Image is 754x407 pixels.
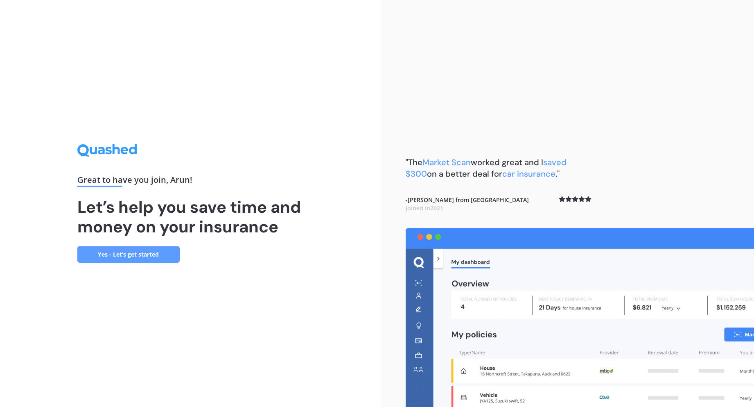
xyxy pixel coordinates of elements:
a: Yes - Let’s get started [77,246,180,263]
b: "The worked great and I on a better deal for ." [406,157,567,179]
b: - [PERSON_NAME] from [GEOGRAPHIC_DATA] [406,196,529,212]
div: Great to have you join , Arun ! [77,176,304,187]
span: car insurance [502,168,555,179]
img: dashboard.webp [406,228,754,407]
span: Joined in 2021 [406,204,443,212]
h1: Let’s help you save time and money on your insurance [77,197,304,236]
span: Market Scan [422,157,471,168]
span: saved $300 [406,157,567,179]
